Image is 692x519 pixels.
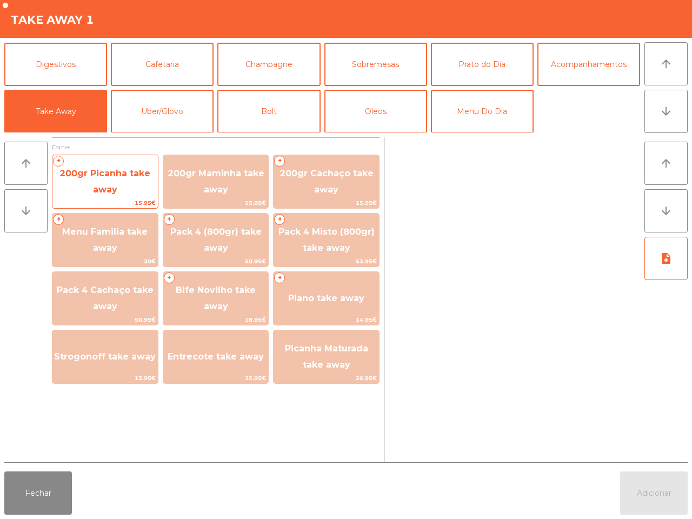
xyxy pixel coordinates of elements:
button: Cafetaria [111,43,214,86]
i: arrow_downward [19,204,32,217]
button: Uber/Glovo [111,90,214,133]
i: note_add [660,252,673,265]
button: arrow_upward [644,42,688,85]
button: Fechar [4,471,72,515]
span: 200gr Picanha take away [59,168,150,195]
button: note_add [644,237,688,280]
button: Bolt [217,90,320,133]
span: 26.95€ [274,373,379,383]
span: Pack 4 (800gr) take away [170,227,262,253]
span: 30€ [52,256,158,267]
button: arrow_downward [4,189,48,232]
span: Picanha Maturada take away [285,343,368,370]
span: + [53,214,64,225]
button: Digestivos [4,43,107,86]
button: arrow_downward [644,189,688,232]
span: 25.95€ [163,373,269,383]
i: arrow_downward [660,204,673,217]
button: Menu Do Dia [431,90,534,133]
span: + [274,156,285,167]
span: Pack 4 Misto (800gr) take away [278,227,375,253]
span: Pack 4 Cachaço take away [57,285,154,311]
span: 15.95€ [163,198,269,208]
span: Menu Familia take away [62,227,148,253]
button: Take Away [4,90,107,133]
button: Champagne [217,43,320,86]
button: Acompanhamentos [537,43,640,86]
span: + [274,214,285,225]
span: Bife Novilho take away [176,285,256,311]
h4: Take Away 1 [11,12,94,28]
span: Carnes [52,142,380,152]
i: arrow_downward [660,105,673,118]
button: arrow_upward [4,142,48,185]
span: 50.95€ [163,256,269,267]
span: 200gr Maminha take away [168,168,264,195]
span: + [164,214,175,225]
button: Sobremesas [324,43,427,86]
span: 15.95€ [52,198,158,208]
span: 50.95€ [52,315,158,325]
button: arrow_upward [644,142,688,185]
span: + [53,156,64,167]
i: arrow_upward [19,157,32,170]
span: Piano take away [288,293,364,303]
span: 53.95€ [274,256,379,267]
span: Strogonoff take away [54,351,156,362]
i: arrow_upward [660,157,673,170]
button: Oleos [324,90,427,133]
span: Entrecote take away [168,351,264,362]
span: 14.95€ [274,315,379,325]
span: 18.95€ [163,315,269,325]
button: arrow_downward [644,90,688,133]
span: + [164,272,175,283]
span: 15.95€ [274,198,379,208]
button: Prato do Dia [431,43,534,86]
i: arrow_upward [660,57,673,70]
span: 200gr Cachaço take away [280,168,374,195]
span: 13.95€ [52,373,158,383]
span: + [274,272,285,283]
